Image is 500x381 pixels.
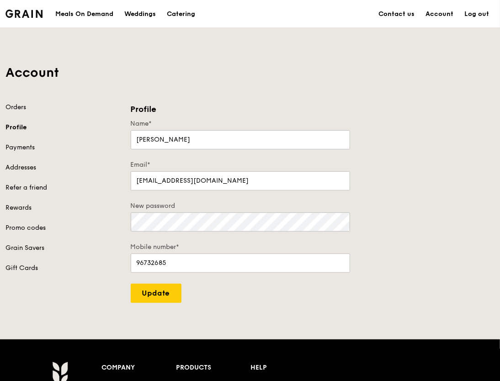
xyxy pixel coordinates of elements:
a: Refer a friend [5,183,120,192]
div: Products [176,361,250,374]
label: Name* [131,119,350,128]
img: Grain [5,10,43,18]
a: Payments [5,143,120,152]
a: Orders [5,103,120,112]
input: Update [131,284,181,303]
a: Addresses [5,163,120,172]
a: Grain Savers [5,243,120,253]
label: New password [131,201,350,211]
div: Catering [167,0,195,28]
div: Weddings [124,0,156,28]
a: Catering [161,0,201,28]
label: Email* [131,160,350,169]
div: Meals On Demand [55,0,113,28]
a: Account [420,0,459,28]
h3: Profile [131,103,350,116]
h1: Account [5,64,495,81]
a: Contact us [373,0,420,28]
div: Help [251,361,325,374]
a: Weddings [119,0,161,28]
a: Promo codes [5,223,120,233]
label: Mobile number* [131,243,350,252]
a: Profile [5,123,120,132]
a: Gift Cards [5,264,120,273]
div: Company [101,361,176,374]
a: Log out [459,0,495,28]
a: Rewards [5,203,120,212]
